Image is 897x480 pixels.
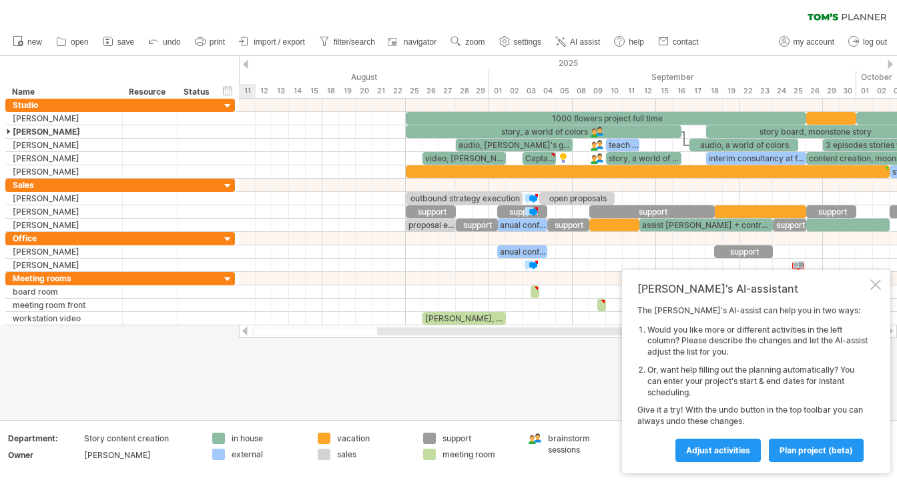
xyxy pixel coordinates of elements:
div: Owner [8,449,81,461]
div: sales [337,449,410,460]
span: help [629,37,644,47]
div: [PERSON_NAME]'s AI-assistant [637,282,868,295]
div: interim consultancy at freestay publishers [706,152,806,165]
span: AI assist [570,37,600,47]
div: Monday, 11 August 2025 [239,84,256,98]
a: help [611,33,648,51]
div: Thursday, 21 August 2025 [372,84,389,98]
div: Monday, 18 August 2025 [322,84,339,98]
span: open [71,37,89,47]
div: support [406,205,456,218]
div: assist [PERSON_NAME] + contract management of 1000 flowers project [639,219,773,231]
span: Adjust activities [686,445,750,455]
div: Monday, 25 August 2025 [406,84,422,98]
li: Or, want help filling out the planning automatically? You can enter your project's start & end da... [647,365,868,398]
a: navigator [386,33,440,51]
div: Thursday, 28 August 2025 [456,84,473,98]
div: Wednesday, 20 August 2025 [356,84,372,98]
div: [PERSON_NAME] [13,245,115,258]
div: Thursday, 18 September 2025 [706,84,723,98]
div: vacation [337,433,410,444]
div: audio, a world of colors [689,139,798,151]
div: brainstorm sessions [548,433,621,455]
div: [PERSON_NAME] [13,152,115,165]
a: my account [776,33,838,51]
div: Friday, 26 September 2025 [806,84,823,98]
div: Friday, 29 August 2025 [473,84,489,98]
div: Wednesday, 3 September 2025 [523,84,539,98]
span: plan project (beta) [780,445,853,455]
span: my account [794,37,834,47]
a: open [53,33,93,51]
div: Wednesday, 1 October 2025 [856,84,873,98]
div: meeting room front [13,299,115,311]
div: support [442,433,515,444]
a: plan project (beta) [769,439,864,462]
div: Friday, 22 August 2025 [389,84,406,98]
div: open proposals [539,192,615,205]
div: Thursday, 4 September 2025 [539,84,556,98]
div: Tuesday, 2 September 2025 [506,84,523,98]
a: AI assist [552,33,604,51]
div: Tuesday, 16 September 2025 [673,84,689,98]
span: settings [514,37,541,47]
div: outbound strategy execution [406,192,523,205]
div: video, [PERSON_NAME]'s Ocean quest [422,152,506,165]
div: Status [184,85,213,99]
div: [PERSON_NAME] [13,125,115,138]
div: Thursday, 14 August 2025 [289,84,306,98]
a: zoom [447,33,489,51]
a: contact [655,33,703,51]
span: log out [863,37,887,47]
span: contact [673,37,699,47]
a: undo [145,33,185,51]
div: workstation video [13,312,115,325]
div: Tuesday, 26 August 2025 [422,84,439,98]
div: Monday, 1 September 2025 [489,84,506,98]
div: [PERSON_NAME] [84,449,196,461]
div: external [232,449,304,460]
div: board room [13,285,115,298]
div: Tuesday, 12 August 2025 [256,84,272,98]
span: save [117,37,134,47]
div: [PERSON_NAME] [13,139,115,151]
div: [PERSON_NAME] [13,112,115,125]
div: Office [13,232,115,245]
div: Friday, 19 September 2025 [723,84,739,98]
div: Captain [PERSON_NAME] [523,152,556,165]
span: navigator [404,37,436,47]
div: teach at [GEOGRAPHIC_DATA] [606,139,639,151]
div: support [589,205,715,218]
div: [PERSON_NAME] [13,259,115,271]
div: support [714,245,773,258]
span: zoom [465,37,485,47]
div: Monday, 29 September 2025 [823,84,840,98]
div: Monday, 15 September 2025 [656,84,673,98]
div: meeting room [442,449,515,460]
div: Name [12,85,115,99]
div: Wednesday, 13 August 2025 [272,84,289,98]
div: Story content creation [84,433,196,444]
div: Thursday, 11 September 2025 [623,84,639,98]
div: support [456,219,498,231]
a: settings [496,33,545,51]
a: log out [845,33,891,51]
li: Would you like more or different activities in the left column? Please describe the changes and l... [647,325,868,358]
div: proposal explainer video's [406,219,456,231]
div: Wednesday, 17 September 2025 [689,84,706,98]
div: September 2025 [489,70,856,84]
a: save [99,33,138,51]
div: audio, [PERSON_NAME]'s garden [456,139,573,151]
div: [PERSON_NAME] [13,219,115,231]
div: Monday, 22 September 2025 [739,84,756,98]
div: Meeting rooms [13,272,115,285]
div: story, a world of colors [606,152,681,165]
div: Monday, 8 September 2025 [573,84,589,98]
div: August 2025 [139,70,489,84]
div: [PERSON_NAME] [13,205,115,218]
div: Friday, 5 September 2025 [556,84,573,98]
span: filter/search [334,37,375,47]
a: Adjust activities [675,439,761,462]
a: print [192,33,229,51]
div: Studio [13,99,115,111]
